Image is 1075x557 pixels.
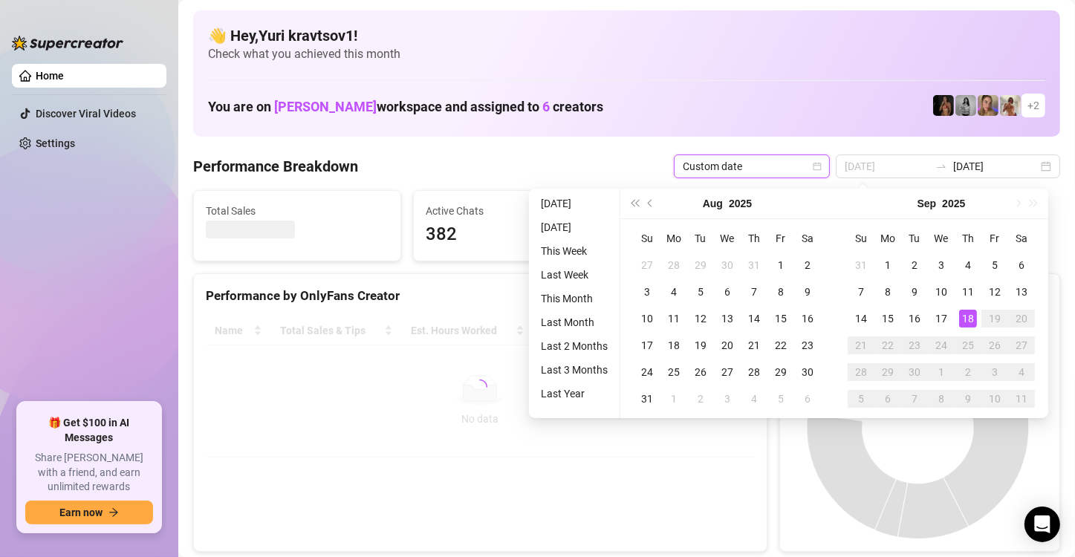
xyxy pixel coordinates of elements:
[799,363,816,381] div: 30
[687,225,714,252] th: Tu
[935,160,947,172] span: swap-right
[638,283,656,301] div: 3
[955,359,981,385] td: 2025-10-02
[665,336,683,354] div: 18
[848,278,874,305] td: 2025-09-07
[772,310,790,328] div: 15
[852,390,870,408] div: 5
[772,390,790,408] div: 5
[745,256,763,274] div: 31
[1027,97,1039,114] span: + 2
[928,225,955,252] th: We
[799,336,816,354] div: 23
[660,278,687,305] td: 2025-08-04
[745,363,763,381] div: 28
[1013,363,1030,381] div: 4
[932,363,950,381] div: 1
[703,189,723,218] button: Choose a month
[208,25,1045,46] h4: 👋 Hey, Yuri kravtsov1 !
[741,252,767,278] td: 2025-07-31
[794,225,821,252] th: Sa
[932,390,950,408] div: 8
[874,252,901,278] td: 2025-09-01
[665,363,683,381] div: 25
[660,252,687,278] td: 2025-07-28
[928,385,955,412] td: 2025-10-08
[767,332,794,359] td: 2025-08-22
[25,416,153,445] span: 🎁 Get $100 in AI Messages
[879,390,897,408] div: 6
[986,310,1004,328] div: 19
[714,359,741,385] td: 2025-08-27
[687,332,714,359] td: 2025-08-19
[692,256,709,274] div: 29
[772,336,790,354] div: 22
[794,385,821,412] td: 2025-09-06
[741,385,767,412] td: 2025-09-04
[794,252,821,278] td: 2025-08-02
[638,363,656,381] div: 24
[955,252,981,278] td: 2025-09-04
[687,252,714,278] td: 2025-07-29
[955,225,981,252] th: Th
[978,95,998,116] img: Cherry
[714,252,741,278] td: 2025-07-30
[906,283,923,301] div: 9
[879,363,897,381] div: 29
[535,290,614,307] li: This Month
[714,225,741,252] th: We
[535,242,614,260] li: This Week
[660,359,687,385] td: 2025-08-25
[981,332,1008,359] td: 2025-09-26
[1013,256,1030,274] div: 6
[1008,359,1035,385] td: 2025-10-04
[687,278,714,305] td: 2025-08-05
[643,189,659,218] button: Previous month (PageUp)
[906,256,923,274] div: 2
[874,359,901,385] td: 2025-09-29
[660,332,687,359] td: 2025-08-18
[874,385,901,412] td: 2025-10-06
[772,283,790,301] div: 8
[660,225,687,252] th: Mo
[714,278,741,305] td: 2025-08-06
[874,225,901,252] th: Mo
[959,256,977,274] div: 4
[208,46,1045,62] span: Check what you achieved this month
[852,363,870,381] div: 28
[813,162,822,171] span: calendar
[794,305,821,332] td: 2025-08-16
[986,336,1004,354] div: 26
[1024,506,1060,542] div: Open Intercom Messenger
[692,390,709,408] div: 2
[718,390,736,408] div: 3
[638,336,656,354] div: 17
[714,305,741,332] td: 2025-08-13
[928,278,955,305] td: 2025-09-10
[718,336,736,354] div: 20
[848,225,874,252] th: Su
[638,390,656,408] div: 31
[901,359,928,385] td: 2025-09-30
[981,252,1008,278] td: 2025-09-05
[741,332,767,359] td: 2025-08-21
[1008,385,1035,412] td: 2025-10-11
[683,155,821,177] span: Custom date
[634,332,660,359] td: 2025-08-17
[206,286,755,306] div: Performance by OnlyFans Creator
[955,385,981,412] td: 2025-10-09
[953,158,1038,175] input: End date
[848,252,874,278] td: 2025-08-31
[928,305,955,332] td: 2025-09-17
[906,390,923,408] div: 7
[634,225,660,252] th: Su
[772,363,790,381] div: 29
[1013,336,1030,354] div: 27
[193,156,358,177] h4: Performance Breakdown
[918,189,937,218] button: Choose a month
[932,336,950,354] div: 24
[665,310,683,328] div: 11
[36,137,75,149] a: Settings
[959,390,977,408] div: 9
[687,359,714,385] td: 2025-08-26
